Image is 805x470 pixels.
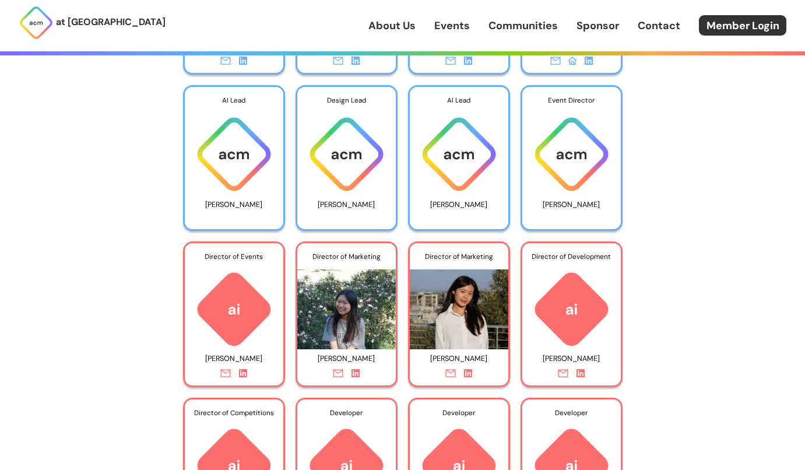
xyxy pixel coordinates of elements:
div: Developer [522,399,621,426]
a: Contact [638,18,680,33]
a: Member Login [699,15,786,36]
p: [PERSON_NAME] [528,196,616,212]
img: ACM Logo [19,5,54,40]
div: Event Director [522,87,621,114]
div: Director of Marketing [297,243,396,270]
img: ACM logo [522,114,621,194]
p: [PERSON_NAME] [190,196,278,212]
p: [PERSON_NAME] [528,350,616,368]
p: [PERSON_NAME] [415,196,503,212]
a: Sponsor [576,18,619,33]
div: Director of Competitions [185,399,283,426]
p: at [GEOGRAPHIC_DATA] [56,15,166,30]
a: at [GEOGRAPHIC_DATA] [19,5,166,40]
img: ACM logo [185,269,283,349]
a: Communities [488,18,558,33]
div: AI Lead [410,87,508,114]
img: ACM logo [410,114,508,194]
img: Photo of Phoebe Ng [297,260,396,349]
div: Director of Marketing [410,243,508,270]
p: [PERSON_NAME] [303,196,391,212]
div: AI Lead [185,87,283,114]
p: [PERSON_NAME] [303,350,391,368]
div: Developer [410,399,508,426]
img: ACM logo [185,114,283,194]
p: [PERSON_NAME] [415,350,503,368]
img: ACM logo [522,269,621,349]
img: ACM logo [297,114,396,194]
a: Events [434,18,470,33]
div: Director of Events [185,243,283,270]
div: Developer [297,399,396,426]
p: [PERSON_NAME] [190,350,278,368]
div: Director of Development [522,243,621,270]
img: Photo of Zoe Chiu [410,260,508,349]
a: About Us [368,18,416,33]
div: Design Lead [297,87,396,114]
